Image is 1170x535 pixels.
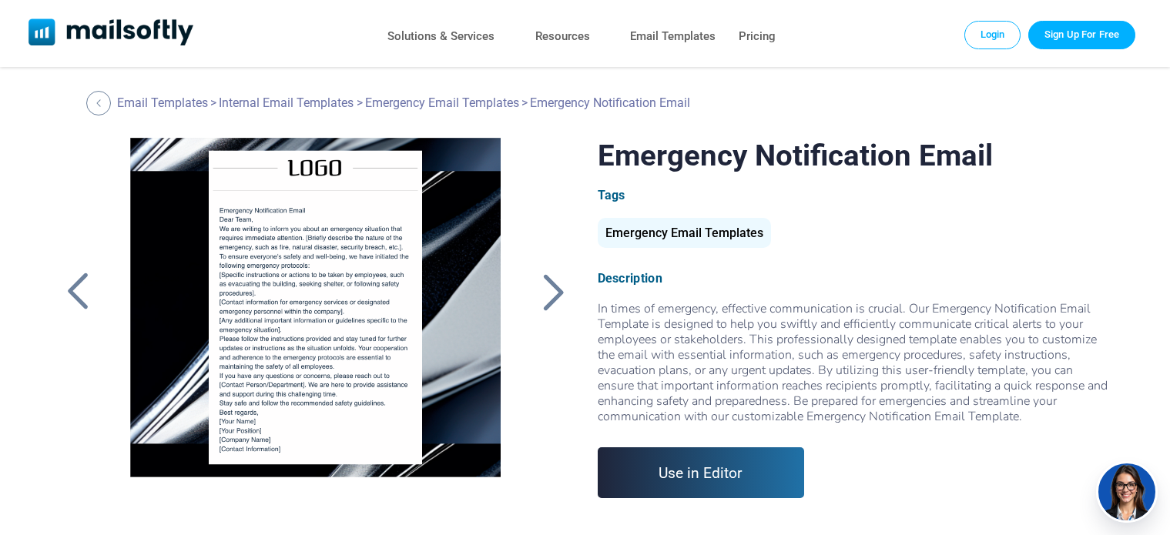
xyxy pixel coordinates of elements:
a: Emergency Notification Email [110,138,521,523]
a: Email Templates [117,95,208,110]
a: Use in Editor [598,447,805,498]
div: Tags [598,188,1112,202]
a: Back [86,91,115,115]
a: Back [59,272,97,312]
a: Emergency Email Templates [598,232,771,239]
div: Description [598,271,1112,286]
a: Solutions & Services [387,25,494,48]
a: Login [964,21,1021,48]
div: In times of emergency, effective communication is crucial. Our Emergency Notification Email Templ... [598,301,1112,424]
div: Emergency Email Templates [598,218,771,248]
a: Back [534,272,572,312]
a: Trial [1028,21,1135,48]
a: Pricing [739,25,776,48]
a: Internal Email Templates [219,95,354,110]
a: Resources [535,25,590,48]
a: Email Templates [630,25,716,48]
a: Emergency Email Templates [365,95,519,110]
a: Mailsoftly [28,18,194,48]
h1: Emergency Notification Email [598,138,1112,172]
